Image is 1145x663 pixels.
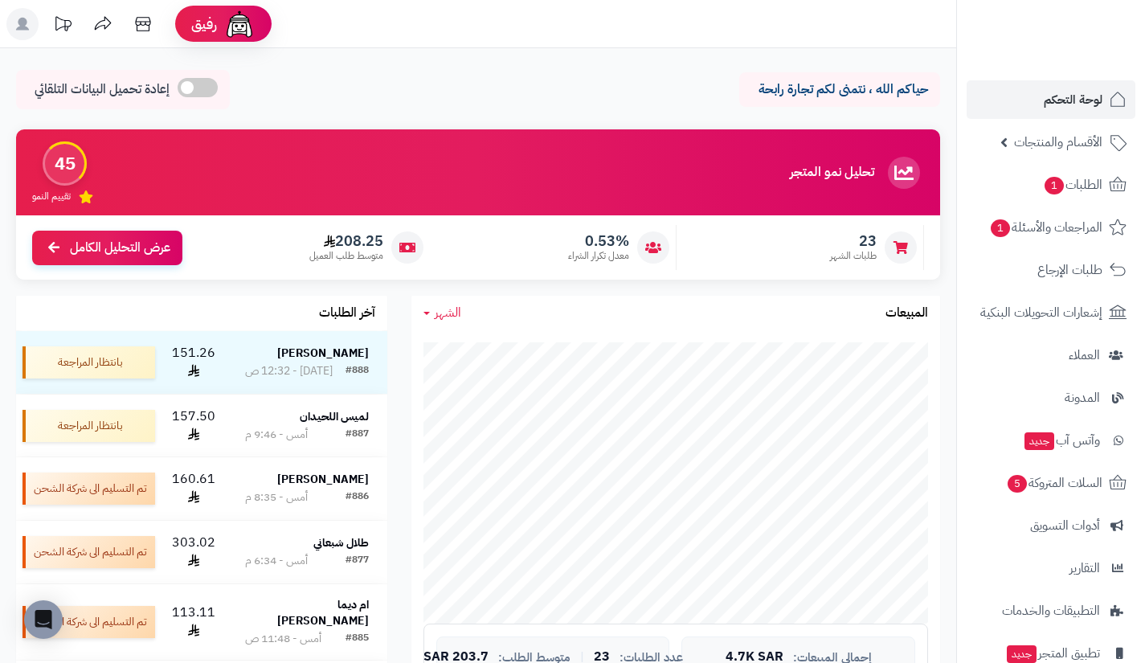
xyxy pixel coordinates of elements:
span: طلبات الإرجاع [1037,259,1102,281]
div: أمس - 8:35 م [245,489,308,505]
strong: ام ديما [PERSON_NAME] [277,596,369,629]
span: طلبات الشهر [830,249,877,263]
td: 160.61 [162,457,227,520]
strong: [PERSON_NAME] [277,345,369,362]
span: الطلبات [1043,174,1102,196]
a: التقارير [967,549,1135,587]
div: #887 [346,427,369,443]
span: التقارير [1069,557,1100,579]
span: السلات المتروكة [1006,472,1102,494]
span: لوحة التحكم [1044,88,1102,111]
div: تم التسليم الى شركة الشحن [22,536,155,568]
div: بانتظار المراجعة [22,346,155,379]
span: 1 [1045,177,1065,195]
span: المدونة [1065,387,1100,409]
a: العملاء [967,336,1135,374]
td: 157.50 [162,395,227,457]
span: متوسط طلب العميل [309,249,383,263]
span: الشهر [435,303,461,322]
a: التطبيقات والخدمات [967,591,1135,630]
span: جديد [1024,432,1054,450]
a: الطلبات1 [967,166,1135,204]
span: 1 [991,219,1011,238]
div: Open Intercom Messenger [24,600,63,639]
a: عرض التحليل الكامل [32,231,182,265]
a: تحديثات المنصة [43,8,83,44]
strong: طلال شبعاني [313,534,369,551]
h3: آخر الطلبات [319,306,375,321]
span: عرض التحليل الكامل [70,239,170,257]
span: جديد [1007,645,1037,663]
img: ai-face.png [223,8,256,40]
div: #885 [346,631,369,647]
span: 208.25 [309,232,383,250]
a: وآتس آبجديد [967,421,1135,460]
div: تم التسليم الى شركة الشحن [22,606,155,638]
h3: المبيعات [885,306,928,321]
td: 303.02 [162,521,227,583]
span: 0.53% [568,232,629,250]
a: أدوات التسويق [967,506,1135,545]
span: إعادة تحميل البيانات التلقائي [35,80,170,99]
strong: لميس اللحيدان [300,408,369,425]
span: الأقسام والمنتجات [1014,131,1102,153]
div: [DATE] - 12:32 ص [245,363,333,379]
span: تقييم النمو [32,190,71,203]
a: لوحة التحكم [967,80,1135,119]
a: إشعارات التحويلات البنكية [967,293,1135,332]
span: معدل تكرار الشراء [568,249,629,263]
span: العملاء [1069,344,1100,366]
span: | [580,651,584,663]
a: السلات المتروكة5 [967,464,1135,502]
span: أدوات التسويق [1030,514,1100,537]
div: بانتظار المراجعة [22,410,155,442]
span: رفيق [191,14,217,34]
div: #877 [346,553,369,569]
div: #888 [346,363,369,379]
a: طلبات الإرجاع [967,251,1135,289]
span: 23 [830,232,877,250]
div: أمس - 11:48 ص [245,631,321,647]
img: logo-2.png [1036,34,1130,68]
span: المراجعات والأسئلة [989,216,1102,239]
strong: [PERSON_NAME] [277,471,369,488]
td: 151.26 [162,331,227,394]
span: وآتس آب [1023,429,1100,452]
td: 113.11 [162,584,227,660]
span: التطبيقات والخدمات [1002,600,1100,622]
a: المراجعات والأسئلة1 [967,208,1135,247]
span: 5 [1008,475,1028,493]
div: #886 [346,489,369,505]
a: المدونة [967,379,1135,417]
div: أمس - 6:34 م [245,553,308,569]
p: حياكم الله ، نتمنى لكم تجارة رابحة [751,80,928,99]
a: الشهر [423,304,461,322]
span: إشعارات التحويلات البنكية [980,301,1102,324]
div: تم التسليم الى شركة الشحن [22,473,155,505]
div: أمس - 9:46 م [245,427,308,443]
h3: تحليل نمو المتجر [790,166,874,180]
